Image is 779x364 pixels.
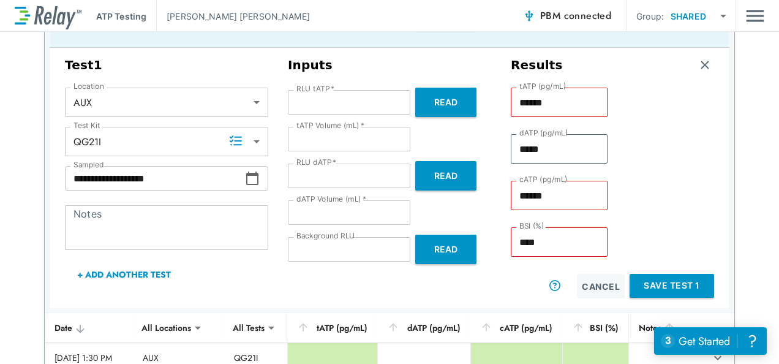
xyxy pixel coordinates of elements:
[540,7,611,25] span: PBM
[55,352,123,364] div: [DATE] 1:30 PM
[572,320,619,335] div: BSI (%)
[519,175,568,184] label: cATP (pg/mL)
[519,222,544,230] label: BSI (%)
[65,129,268,154] div: QG21I
[65,166,245,191] input: Choose date, selected date is Oct 15, 2025
[65,90,268,115] div: AUX
[415,235,476,264] button: Read
[296,158,336,167] label: RLU dATP
[630,274,714,298] button: Save Test 1
[73,161,104,169] label: Sampled
[296,195,366,203] label: dATP Volume (mL)
[519,82,566,91] label: tATP (pg/mL)
[564,9,612,23] span: connected
[296,232,355,240] label: Background RLU
[480,320,552,335] div: cATP (pg/mL)
[577,274,625,298] button: Cancel
[523,10,535,22] img: Connected Icon
[699,59,711,71] img: Remove
[224,316,273,340] div: All Tests
[654,327,767,355] iframe: Resource center
[387,320,460,335] div: dATP (pg/mL)
[518,4,616,28] button: PBM connected
[65,58,268,73] h3: Test 1
[73,82,104,91] label: Location
[96,10,146,23] p: ATP Testing
[297,320,367,335] div: tATP (pg/mL)
[15,3,81,29] img: LuminUltra Relay
[511,58,563,73] h3: Results
[636,10,664,23] p: Group:
[746,4,764,28] img: Drawer Icon
[296,85,334,93] label: RLU tATP
[639,320,696,335] div: Notes
[746,4,764,28] button: Main menu
[167,10,310,23] p: [PERSON_NAME] [PERSON_NAME]
[519,129,568,137] label: dATP (pg/mL)
[415,161,476,191] button: Read
[45,313,133,343] th: Date
[133,316,200,340] div: All Locations
[65,260,183,289] button: + Add Another Test
[73,121,100,130] label: Test Kit
[415,88,476,117] button: Read
[296,121,364,130] label: tATP Volume (mL)
[288,58,491,73] h3: Inputs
